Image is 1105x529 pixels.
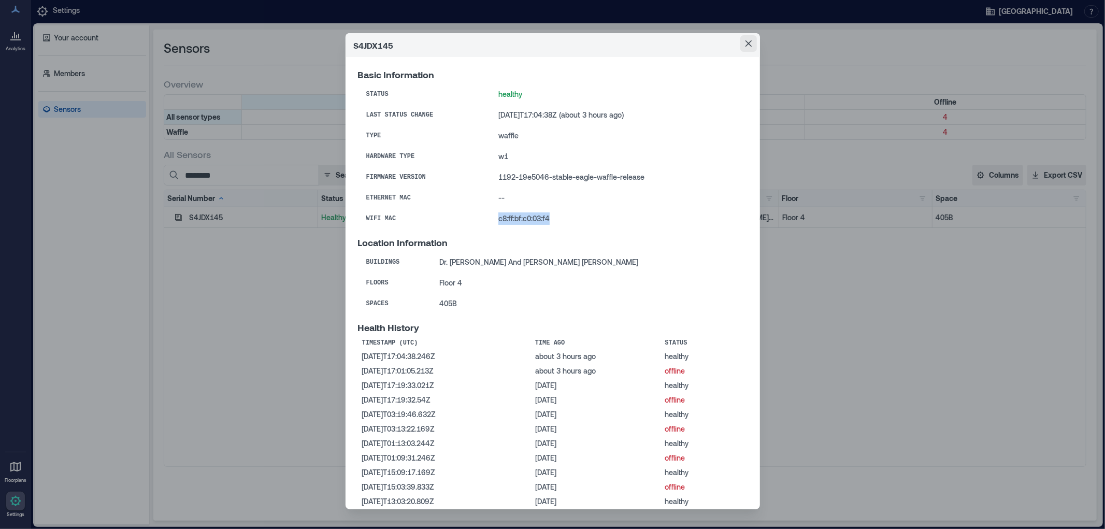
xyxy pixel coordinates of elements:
[431,293,747,314] td: 405B
[661,494,747,509] td: healthy
[531,436,661,451] td: [DATE]
[531,451,661,465] td: [DATE]
[358,509,531,523] td: [DATE]T13:03:13.505Z
[358,465,531,480] td: [DATE]T15:09:17.169Z
[358,69,748,80] p: Basic Information
[531,364,661,378] td: about 3 hours ago
[358,422,531,436] td: [DATE]T03:13:22.169Z
[358,84,491,105] th: Status
[661,451,747,465] td: offline
[358,436,531,451] td: [DATE]T01:13:03.244Z
[661,422,747,436] td: offline
[358,378,531,393] td: [DATE]T17:19:33.021Z
[358,494,531,509] td: [DATE]T13:03:20.809Z
[531,494,661,509] td: [DATE]
[531,407,661,422] td: [DATE]
[661,509,747,523] td: offline
[661,378,747,393] td: healthy
[358,337,531,349] th: Timestamp (UTC)
[358,125,491,146] th: Type
[661,407,747,422] td: healthy
[358,167,491,188] th: Firmware Version
[490,84,747,105] td: healthy
[661,465,747,480] td: healthy
[490,188,747,208] td: --
[358,407,531,422] td: [DATE]T03:19:46.632Z
[358,188,491,208] th: Ethernet MAC
[358,322,748,333] p: Health History
[358,393,531,407] td: [DATE]T17:19:32.54Z
[358,273,432,293] th: Floors
[358,480,531,494] td: [DATE]T15:03:39.833Z
[490,105,747,125] td: [DATE]T17:04:38Z (about 3 hours ago)
[531,480,661,494] td: [DATE]
[531,337,661,349] th: Time Ago
[358,451,531,465] td: [DATE]T01:09:31.246Z
[661,349,747,364] td: healthy
[358,252,432,273] th: Buildings
[531,422,661,436] td: [DATE]
[358,364,531,378] td: [DATE]T17:01:05.213Z
[531,378,661,393] td: [DATE]
[358,293,432,314] th: Spaces
[358,105,491,125] th: Last Status Change
[358,208,491,229] th: WiFi MAC
[358,237,748,248] p: Location Information
[490,125,747,146] td: waffle
[431,273,747,293] td: Floor 4
[661,436,747,451] td: healthy
[490,167,747,188] td: 1192-19e5046-stable-eagle-waffle-release
[661,480,747,494] td: offline
[531,509,661,523] td: [DATE]
[740,35,757,52] button: Close
[358,349,531,364] td: [DATE]T17:04:38.246Z
[531,465,661,480] td: [DATE]
[431,252,747,273] td: Dr. [PERSON_NAME] And [PERSON_NAME] [PERSON_NAME]
[346,33,760,57] header: S4JDX145
[661,364,747,378] td: offline
[490,208,747,229] td: c8:ff:bf:c0:03:f4
[661,337,747,349] th: Status
[490,146,747,167] td: w1
[661,393,747,407] td: offline
[358,146,491,167] th: Hardware Type
[531,393,661,407] td: [DATE]
[531,349,661,364] td: about 3 hours ago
